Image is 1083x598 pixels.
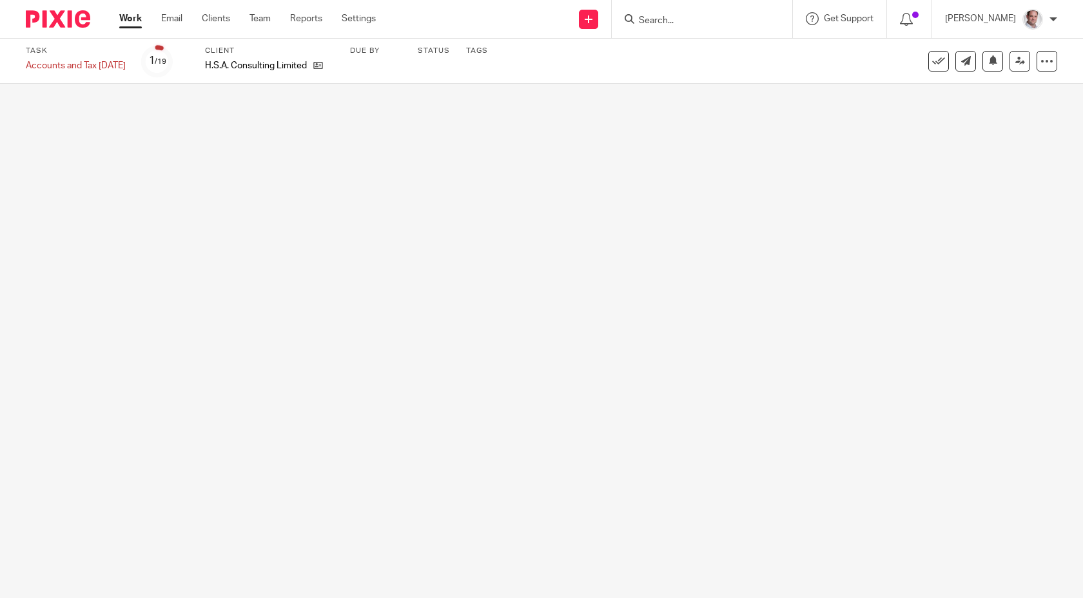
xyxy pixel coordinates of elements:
[149,53,166,68] div: 1
[26,46,126,56] label: Task
[119,12,142,25] a: Work
[205,46,334,56] label: Client
[26,10,90,28] img: Pixie
[205,59,307,72] p: H.S.A. Consulting Limited
[161,12,182,25] a: Email
[1022,9,1043,30] img: Munro%20Partners-3202.jpg
[313,61,323,70] i: Open client page
[638,15,754,27] input: Search
[26,59,126,72] div: Accounts and Tax [DATE]
[350,46,402,56] label: Due by
[249,12,271,25] a: Team
[824,14,873,23] span: Get Support
[202,12,230,25] a: Clients
[155,58,166,65] small: /19
[290,12,322,25] a: Reports
[342,12,376,25] a: Settings
[945,12,1016,25] p: [PERSON_NAME]
[418,46,450,56] label: Status
[26,59,126,72] div: Accounts and Tax 31 Dec 2024
[466,46,488,56] label: Tags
